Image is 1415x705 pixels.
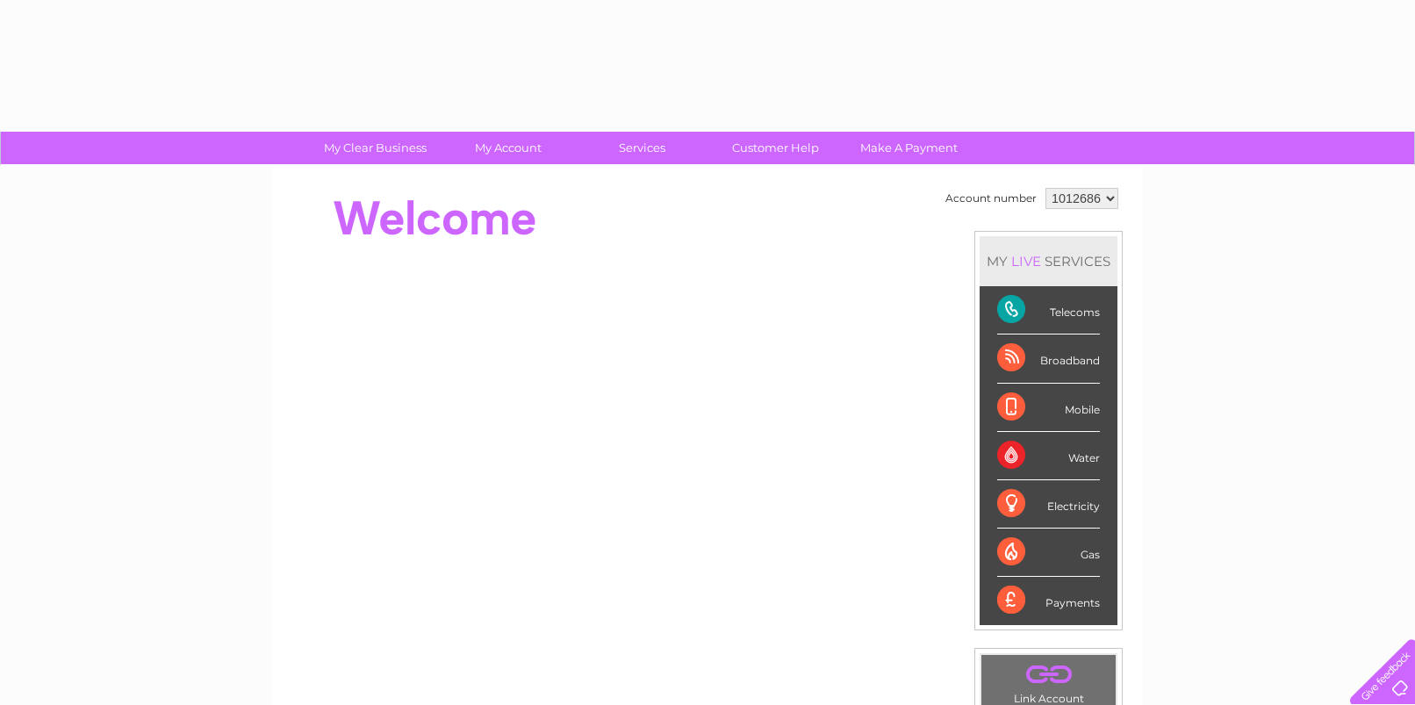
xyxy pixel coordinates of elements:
a: Services [570,132,715,164]
div: Electricity [997,480,1100,529]
div: Telecoms [997,286,1100,335]
a: My Clear Business [303,132,448,164]
a: Customer Help [703,132,848,164]
div: MY SERVICES [980,236,1117,286]
td: Account number [941,183,1041,213]
a: . [986,659,1111,690]
a: My Account [436,132,581,164]
div: Gas [997,529,1100,577]
div: Broadband [997,335,1100,383]
a: Make A Payment [837,132,981,164]
div: Payments [997,577,1100,624]
div: Mobile [997,384,1100,432]
div: Water [997,432,1100,480]
div: LIVE [1008,253,1045,270]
